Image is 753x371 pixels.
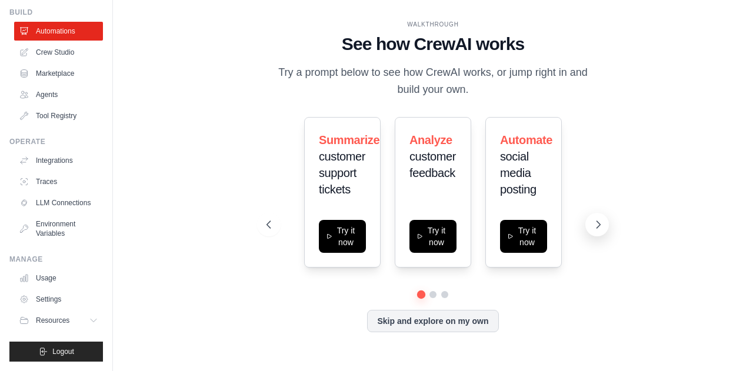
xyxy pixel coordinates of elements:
a: LLM Connections [14,193,103,212]
a: Integrations [14,151,103,170]
a: Crew Studio [14,43,103,62]
iframe: Chat Widget [694,315,753,371]
div: Build [9,8,103,17]
span: Automate [500,133,552,146]
a: Agents [14,85,103,104]
a: Settings [14,290,103,309]
h1: See how CrewAI works [266,34,599,55]
div: Operate [9,137,103,146]
span: social media posting [500,150,537,196]
a: Traces [14,172,103,191]
span: Analyze [409,133,452,146]
span: Resources [36,316,69,325]
button: Try it now [409,220,457,253]
button: Resources [14,311,103,330]
p: Try a prompt below to see how CrewAI works, or jump right in and build your own. [266,64,599,99]
span: Summarize [319,133,379,146]
a: Usage [14,269,103,288]
button: Try it now [319,220,366,253]
a: Automations [14,22,103,41]
button: Skip and explore on my own [367,310,498,332]
div: Manage [9,255,103,264]
span: Logout [52,347,74,356]
a: Marketplace [14,64,103,83]
span: customer feedback [409,150,456,179]
button: Try it now [500,220,547,253]
div: WALKTHROUGH [266,20,599,29]
button: Logout [9,342,103,362]
a: Environment Variables [14,215,103,243]
span: customer support tickets [319,150,365,196]
a: Tool Registry [14,106,103,125]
